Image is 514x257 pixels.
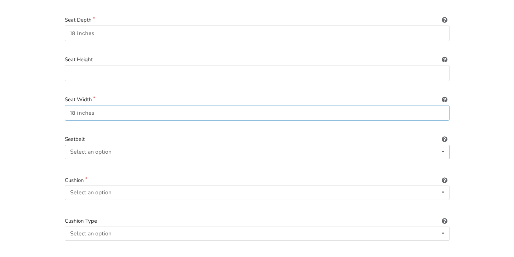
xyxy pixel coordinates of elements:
[65,16,450,24] label: Seat Depth
[65,135,450,143] label: Seatbelt
[65,96,450,104] label: Seat Width
[70,231,112,236] div: Select an option
[65,217,450,225] label: Cushion Type
[65,176,450,184] label: Cushion
[65,56,450,64] label: Seat Height
[70,190,112,195] div: Select an option
[70,149,112,155] div: Select an option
